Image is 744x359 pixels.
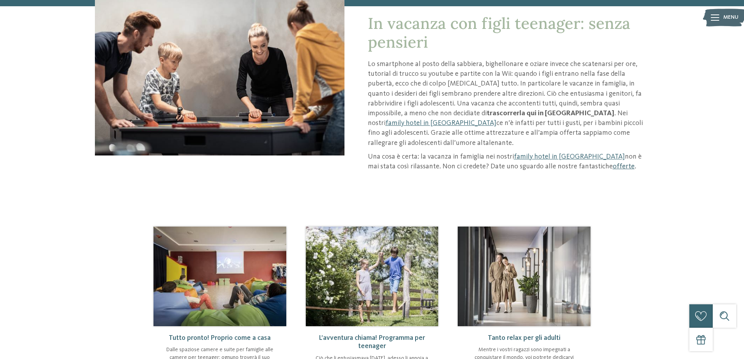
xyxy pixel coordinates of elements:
span: Tanto relax per gli adulti [488,334,560,341]
p: Lo smartphone al posto della sabbiera, bighellonare e oziare invece che scatenarsi per ore, tutor... [368,59,649,148]
a: family hotel in [GEOGRAPHIC_DATA] [385,120,496,127]
p: Una cosa è certa: la vacanza in famiglia nei nostri non è mai stata così rilassante. Non ci crede... [368,152,649,171]
img: Progettate delle vacanze con i vostri figli teenager? [458,227,591,326]
a: family hotel in [GEOGRAPHIC_DATA] [514,153,625,160]
span: L’avventura chiama! Programma per teenager [319,334,425,350]
span: In vacanza con figli teenager: senza pensieri [368,13,630,52]
span: Tutto pronto! Proprio come a casa [169,334,271,341]
strong: trascorrerla qui in [GEOGRAPHIC_DATA] [487,110,614,117]
img: Progettate delle vacanze con i vostri figli teenager? [306,227,439,326]
img: Progettate delle vacanze con i vostri figli teenager? [153,227,286,326]
a: offerte [613,163,635,170]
